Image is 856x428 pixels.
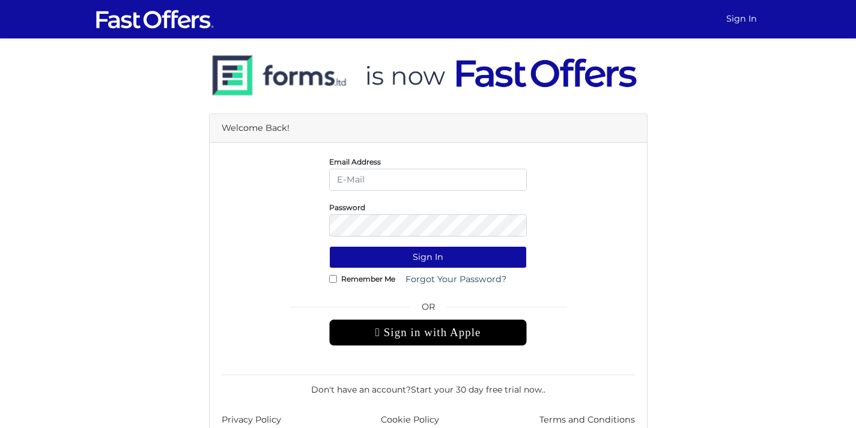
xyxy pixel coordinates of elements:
a: Forgot Your Password? [398,268,514,291]
label: Password [329,206,365,209]
div: Sign in with Apple [329,319,527,346]
div: Don't have an account? . [222,375,635,396]
label: Email Address [329,160,381,163]
button: Sign In [329,246,527,268]
div: Welcome Back! [210,114,647,143]
a: Terms and Conditions [539,413,635,427]
span: OR [329,300,527,319]
a: Privacy Policy [222,413,281,427]
a: Start your 30 day free trial now. [411,384,544,395]
label: Remember Me [341,277,395,280]
a: Sign In [721,7,762,31]
a: Cookie Policy [381,413,439,427]
input: E-Mail [329,169,527,191]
